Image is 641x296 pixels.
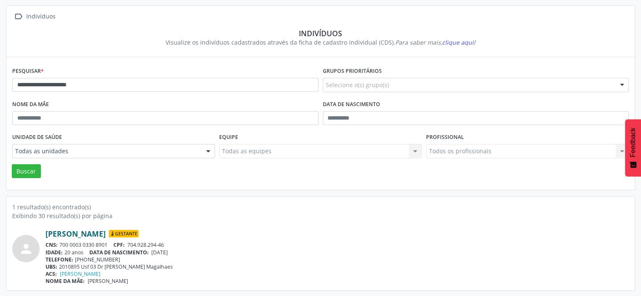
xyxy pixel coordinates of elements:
a: [PERSON_NAME] [60,270,100,277]
div: Indivíduos [24,11,57,23]
span: Todas as unidades [15,147,198,155]
button: Feedback - Mostrar pesquisa [625,119,641,176]
span: UBS: [46,263,57,270]
i:  [12,11,24,23]
span: ACS: [46,270,57,277]
a: [PERSON_NAME] [46,229,106,238]
span: TELEFONE: [46,256,73,263]
button: Buscar [12,164,41,179]
div: 20 anos [46,249,629,256]
span: Gestante [109,230,139,237]
span: [PERSON_NAME] [88,277,128,285]
span: CNS: [46,241,58,248]
i: Para saber mais, [395,38,475,46]
label: Profissional [426,131,464,144]
label: Pesquisar [12,65,44,78]
span: IDADE: [46,249,63,256]
label: Grupos prioritários [323,65,382,78]
span: clique aqui! [442,38,475,46]
span: Feedback [629,128,637,157]
div: Exibindo 30 resultado(s) por página [12,211,629,220]
span: [DATE] [151,249,168,256]
label: Nome da mãe [12,98,49,111]
div: Indivíduos [18,29,623,38]
span: DATA DE NASCIMENTO: [89,249,149,256]
span: CPF: [113,241,125,248]
div: 1 resultado(s) encontrado(s) [12,203,629,211]
label: Unidade de saúde [12,131,62,144]
div: [PHONE_NUMBER] [46,256,629,263]
div: Visualize os indivíduos cadastrados através da ficha de cadastro individual (CDS). [18,38,623,47]
div: 2010895 Usf 03 Dr [PERSON_NAME] Magalhaes [46,263,629,270]
label: Data de nascimento [323,98,380,111]
div: 700 0003 0330 8901 [46,241,629,248]
label: Equipe [219,131,238,144]
span: Selecione o(s) grupo(s) [326,80,389,89]
span: NOME DA MÃE: [46,277,85,285]
a:  Indivíduos [12,11,57,23]
i: person [19,241,34,256]
span: 704.928.294-46 [127,241,164,248]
